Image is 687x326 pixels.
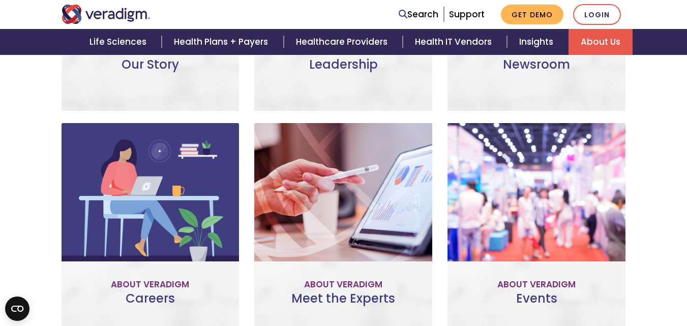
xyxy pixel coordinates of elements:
[62,5,151,24] img: Veradigm logo
[403,29,507,55] a: Health IT Vendors
[262,57,424,87] h3: Leadership
[456,278,617,291] p: About Veradigm
[456,291,617,321] h3: Events
[162,29,283,55] a: Health Plans + Payers
[70,291,231,321] h3: Careers
[456,57,617,87] h3: Newsroom
[70,278,231,291] p: About Veradigm
[262,278,424,291] p: About Veradigm
[573,4,621,25] a: Login
[77,29,162,55] a: Life Sciences
[399,8,438,21] a: Search
[262,291,424,321] h3: Meet the Experts
[569,29,633,55] a: About Us
[449,8,485,20] a: Support
[507,29,569,55] a: Insights
[70,57,231,87] h3: Our Story
[501,5,563,24] a: Get Demo
[5,297,29,321] button: Open CMP widget
[284,29,403,55] a: Healthcare Providers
